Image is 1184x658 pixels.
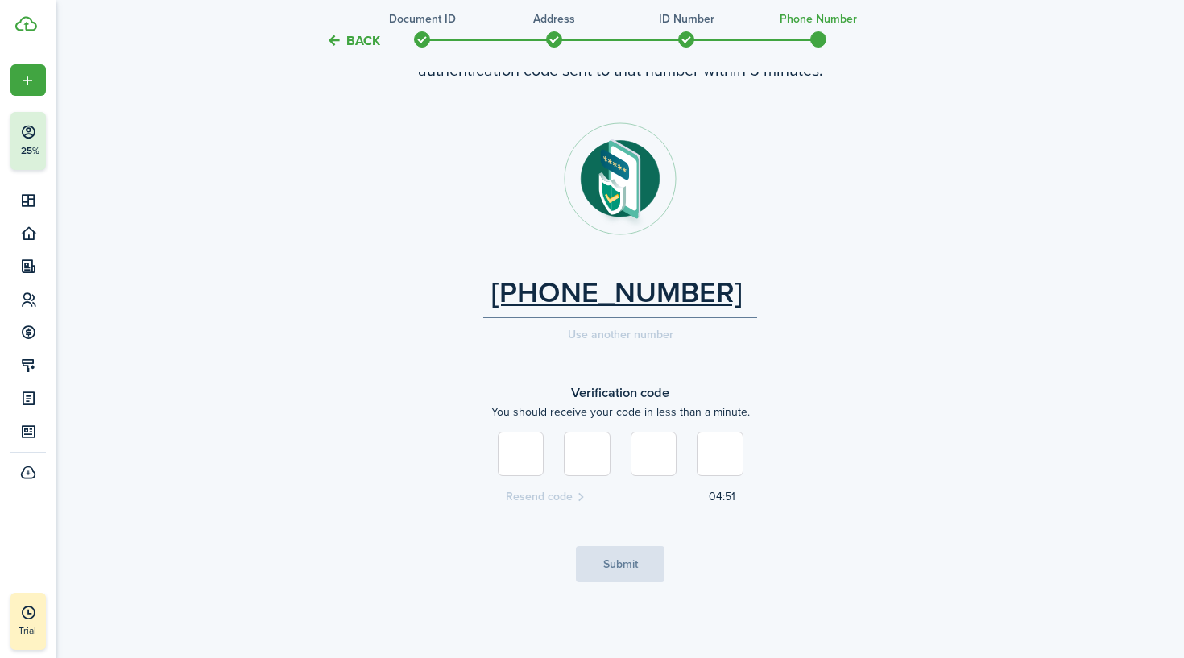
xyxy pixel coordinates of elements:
[10,112,144,170] button: 25%
[491,275,743,309] a: [PHONE_NUMBER]
[659,10,714,27] h3: ID Number
[709,488,735,507] div: 04:51
[10,593,46,650] a: Trial
[483,383,757,403] h3: Verification code
[780,10,857,27] h3: Phone Number
[10,64,46,96] button: Open menu
[533,10,575,27] h3: Address
[20,144,40,158] p: 25%
[19,623,83,638] p: Trial
[483,403,757,420] p: You should receive your code in less than a minute.
[326,32,380,49] button: Back
[389,10,456,27] h3: Document ID
[15,16,37,31] img: TenantCloud
[564,122,677,235] img: Phone nexmo step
